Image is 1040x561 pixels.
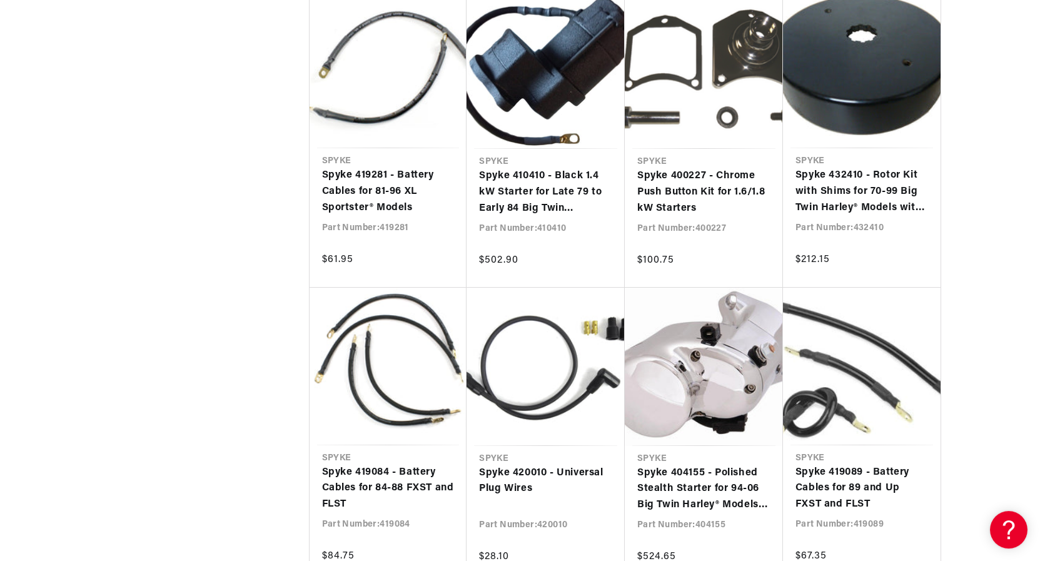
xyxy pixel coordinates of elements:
a: Spyke 400227 - Chrome Push Button Kit for 1.6/1.8 kW Starters [637,168,770,216]
a: Spyke 419084 - Battery Cables for 84-88 FXST and FLST [322,465,455,513]
a: Spyke 410410 - Black 1.4 kW Starter for Late 79 to Early 84 Big Twin [DEMOGRAPHIC_DATA]-Speed Mod... [479,168,612,216]
a: Spyke 419281 - Battery Cables for 81-96 XL Sportster® Models [322,168,455,216]
a: Spyke 420010 - Universal Plug Wires [479,465,612,497]
a: Spyke 432410 - Rotor Kit with Shims for 70-99 Big Twin Harley® Models with 32 Amp Charging System... [795,168,928,216]
a: Spyke 404155 - Polished Stealth Starter for 94-06 Big Twin Harley® Models (Except 2006 Dyna) [637,465,770,513]
a: Spyke 419089 - Battery Cables for 89 and Up FXST and FLST [795,465,928,513]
